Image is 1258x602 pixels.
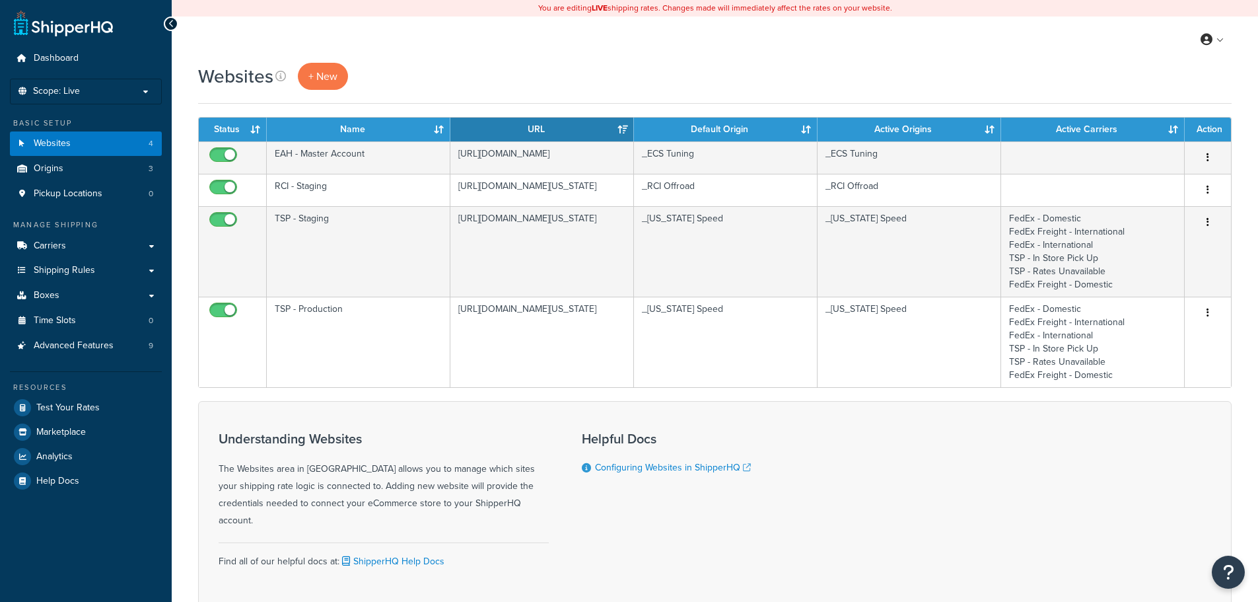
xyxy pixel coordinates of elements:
[149,315,153,326] span: 0
[634,297,818,387] td: _[US_STATE] Speed
[10,258,162,283] a: Shipping Rules
[308,69,337,84] span: + New
[34,315,76,326] span: Time Slots
[34,53,79,64] span: Dashboard
[10,182,162,206] li: Pickup Locations
[1212,556,1245,589] button: Open Resource Center
[818,141,1001,174] td: _ECS Tuning
[450,206,634,297] td: [URL][DOMAIN_NAME][US_STATE]
[267,141,450,174] td: EAH - Master Account
[149,163,153,174] span: 3
[10,309,162,333] li: Time Slots
[36,402,100,414] span: Test Your Rates
[149,138,153,149] span: 4
[450,141,634,174] td: [URL][DOMAIN_NAME]
[34,138,71,149] span: Websites
[1001,206,1185,297] td: FedEx - Domestic FedEx Freight - International FedEx - International TSP - In Store Pick Up TSP -...
[818,206,1001,297] td: _[US_STATE] Speed
[10,132,162,156] li: Websites
[818,174,1001,206] td: _RCI Offroad
[339,554,444,568] a: ShipperHQ Help Docs
[634,174,818,206] td: _RCI Offroad
[450,174,634,206] td: [URL][DOMAIN_NAME][US_STATE]
[267,118,450,141] th: Name: activate to sort column ascending
[199,118,267,141] th: Status: activate to sort column ascending
[34,188,102,200] span: Pickup Locations
[36,451,73,463] span: Analytics
[10,132,162,156] a: Websites 4
[34,163,63,174] span: Origins
[149,340,153,352] span: 9
[10,420,162,444] a: Marketplace
[10,118,162,129] div: Basic Setup
[1001,118,1185,141] th: Active Carriers: activate to sort column ascending
[10,469,162,493] a: Help Docs
[634,141,818,174] td: _ECS Tuning
[1185,118,1231,141] th: Action
[34,241,66,252] span: Carriers
[10,396,162,420] a: Test Your Rates
[10,157,162,181] li: Origins
[450,297,634,387] td: [URL][DOMAIN_NAME][US_STATE]
[149,188,153,200] span: 0
[450,118,634,141] th: URL: activate to sort column ascending
[634,118,818,141] th: Default Origin: activate to sort column ascending
[219,543,549,570] div: Find all of our helpful docs at:
[818,118,1001,141] th: Active Origins: activate to sort column ascending
[582,432,751,446] h3: Helpful Docs
[10,445,162,469] a: Analytics
[10,182,162,206] a: Pickup Locations 0
[10,234,162,258] a: Carriers
[10,219,162,231] div: Manage Shipping
[10,382,162,393] div: Resources
[634,206,818,297] td: _[US_STATE] Speed
[267,297,450,387] td: TSP - Production
[10,157,162,181] a: Origins 3
[219,432,549,446] h3: Understanding Websites
[267,206,450,297] td: TSP - Staging
[34,340,114,352] span: Advanced Features
[267,174,450,206] td: RCI - Staging
[1001,297,1185,387] td: FedEx - Domestic FedEx Freight - International FedEx - International TSP - In Store Pick Up TSP -...
[10,283,162,308] a: Boxes
[36,476,79,487] span: Help Docs
[298,63,348,90] a: + New
[10,309,162,333] a: Time Slots 0
[14,10,113,36] a: ShipperHQ Home
[10,46,162,71] a: Dashboard
[34,290,59,301] span: Boxes
[10,334,162,358] li: Advanced Features
[10,334,162,358] a: Advanced Features 9
[595,461,751,474] a: Configuring Websites in ShipperHQ
[33,86,80,97] span: Scope: Live
[34,265,95,276] span: Shipping Rules
[198,63,273,89] h1: Websites
[36,427,86,438] span: Marketplace
[592,2,608,14] b: LIVE
[219,432,549,529] div: The Websites area in [GEOGRAPHIC_DATA] allows you to manage which sites your shipping rate logic ...
[818,297,1001,387] td: _[US_STATE] Speed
